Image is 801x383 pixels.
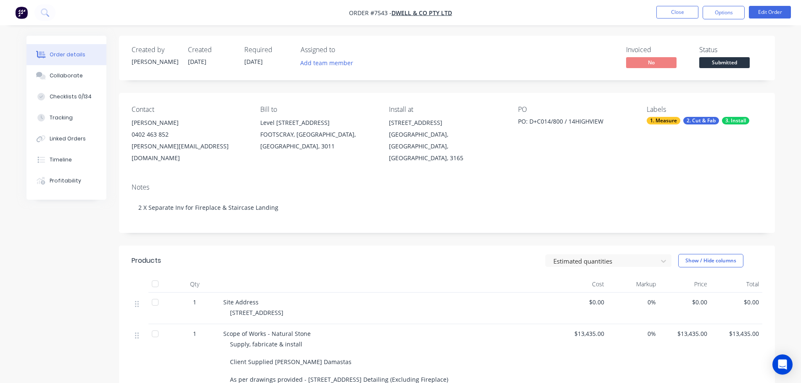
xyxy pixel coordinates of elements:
[223,330,311,338] span: Scope of Works - Natural Stone
[608,276,659,293] div: Markup
[647,117,680,124] div: 1. Measure
[611,298,656,306] span: 0%
[230,309,283,317] span: [STREET_ADDRESS]
[26,170,106,191] button: Profitability
[26,149,106,170] button: Timeline
[132,106,247,114] div: Contact
[260,129,375,152] div: FOOTSCRAY, [GEOGRAPHIC_DATA], [GEOGRAPHIC_DATA], 3011
[560,298,605,306] span: $0.00
[647,106,762,114] div: Labels
[50,93,92,100] div: Checklists 0/134
[560,329,605,338] span: $13,435.00
[749,6,791,18] button: Edit Order
[699,57,750,70] button: Submitted
[50,177,81,185] div: Profitability
[349,9,391,17] span: Order #7543 -
[626,57,677,68] span: No
[244,58,263,66] span: [DATE]
[518,117,623,129] div: PO: D+C014/800 / 14HIGHVIEW
[518,106,633,114] div: PO
[260,117,375,129] div: Level [STREET_ADDRESS]
[26,44,106,65] button: Order details
[244,46,291,54] div: Required
[26,107,106,128] button: Tracking
[722,117,749,124] div: 3. Install
[50,114,73,122] div: Tracking
[389,117,504,129] div: [STREET_ADDRESS]
[714,298,759,306] span: $0.00
[132,183,762,191] div: Notes
[188,58,206,66] span: [DATE]
[50,135,86,143] div: Linked Orders
[699,57,750,68] span: Submitted
[132,46,178,54] div: Created by
[296,57,357,69] button: Add team member
[683,117,719,124] div: 2. Cut & Fab
[132,117,247,164] div: [PERSON_NAME]0402 463 852[PERSON_NAME][EMAIL_ADDRESS][DOMAIN_NAME]
[169,276,220,293] div: Qty
[389,129,504,164] div: [GEOGRAPHIC_DATA], [GEOGRAPHIC_DATA], [GEOGRAPHIC_DATA], 3165
[301,57,358,69] button: Add team member
[50,72,83,79] div: Collaborate
[663,329,708,338] span: $13,435.00
[611,329,656,338] span: 0%
[626,46,689,54] div: Invoiced
[389,117,504,164] div: [STREET_ADDRESS][GEOGRAPHIC_DATA], [GEOGRAPHIC_DATA], [GEOGRAPHIC_DATA], 3165
[699,46,762,54] div: Status
[556,276,608,293] div: Cost
[663,298,708,306] span: $0.00
[659,276,711,293] div: Price
[193,298,196,306] span: 1
[656,6,698,18] button: Close
[26,65,106,86] button: Collaborate
[26,128,106,149] button: Linked Orders
[389,106,504,114] div: Install at
[132,195,762,220] div: 2 X Separate Inv for Fireplace & Staircase Landing
[714,329,759,338] span: $13,435.00
[772,354,793,375] div: Open Intercom Messenger
[50,51,85,58] div: Order details
[223,298,259,306] span: Site Address
[301,46,385,54] div: Assigned to
[260,117,375,152] div: Level [STREET_ADDRESS]FOOTSCRAY, [GEOGRAPHIC_DATA], [GEOGRAPHIC_DATA], 3011
[132,57,178,66] div: [PERSON_NAME]
[15,6,28,19] img: Factory
[26,86,106,107] button: Checklists 0/134
[391,9,452,17] a: Dwell & Co Pty Ltd
[188,46,234,54] div: Created
[132,256,161,266] div: Products
[678,254,743,267] button: Show / Hide columns
[193,329,196,338] span: 1
[703,6,745,19] button: Options
[132,129,247,140] div: 0402 463 852
[132,140,247,164] div: [PERSON_NAME][EMAIL_ADDRESS][DOMAIN_NAME]
[50,156,72,164] div: Timeline
[711,276,762,293] div: Total
[260,106,375,114] div: Bill to
[132,117,247,129] div: [PERSON_NAME]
